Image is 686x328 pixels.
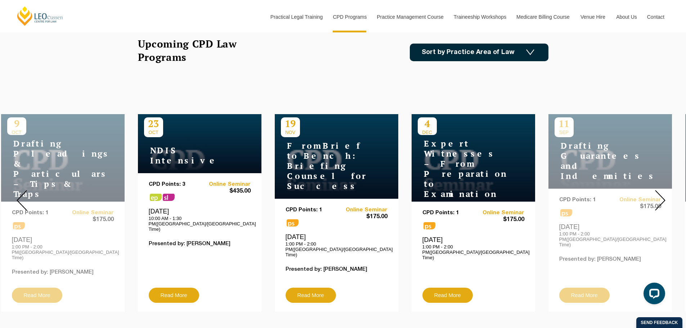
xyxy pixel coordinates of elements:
p: Presented by: [PERSON_NAME] [149,241,251,247]
p: Presented by: [PERSON_NAME] [286,266,387,273]
span: ps [287,219,299,226]
a: Online Seminar [336,207,387,213]
p: 10:00 AM - 1:30 PM([GEOGRAPHIC_DATA]/[GEOGRAPHIC_DATA] Time) [149,216,251,232]
img: Icon [526,49,534,55]
a: Read More [149,288,199,303]
span: sl [163,194,175,201]
p: CPD Points: 3 [149,181,200,188]
p: 23 [144,117,163,130]
p: 19 [281,117,300,130]
a: Practice Management Course [372,1,448,32]
div: [DATE] [286,233,387,257]
h2: Upcoming CPD Law Programs [138,37,255,64]
span: ps [150,194,162,201]
a: Read More [422,288,473,303]
span: OCT [144,130,163,135]
span: DEC [418,130,437,135]
h4: From Brief to Bench: Briefing Counsel for Success [281,141,371,191]
a: [PERSON_NAME] Centre for Law [16,6,64,26]
a: Read More [286,288,336,303]
p: 1:00 PM - 2:00 PM([GEOGRAPHIC_DATA]/[GEOGRAPHIC_DATA] Time) [422,244,524,260]
a: Contact [642,1,670,32]
span: $175.00 [473,216,524,224]
a: Venue Hire [575,1,611,32]
span: NOV [281,130,300,135]
p: 4 [418,117,437,130]
iframe: LiveChat chat widget [638,280,668,310]
p: 1:00 PM - 2:00 PM([GEOGRAPHIC_DATA]/[GEOGRAPHIC_DATA] Time) [286,241,387,257]
img: Prev [17,190,27,211]
a: Traineeship Workshops [448,1,511,32]
a: Online Seminar [199,181,251,188]
div: [DATE] [149,207,251,232]
a: Practical Legal Training [265,1,328,32]
a: About Us [611,1,642,32]
h4: NDIS Intensive [144,145,234,166]
a: Medicare Billing Course [511,1,575,32]
img: Next [655,190,665,211]
p: CPD Points: 1 [286,207,337,213]
span: ps [423,222,435,229]
a: Online Seminar [473,210,524,216]
span: $175.00 [336,213,387,221]
span: $435.00 [199,188,251,195]
a: CPD Programs [327,1,371,32]
div: [DATE] [422,236,524,260]
p: CPD Points: 1 [422,210,474,216]
a: Sort by Practice Area of Law [410,44,548,61]
h4: Expert Witnesses – From Preparation to Examination [418,139,508,199]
